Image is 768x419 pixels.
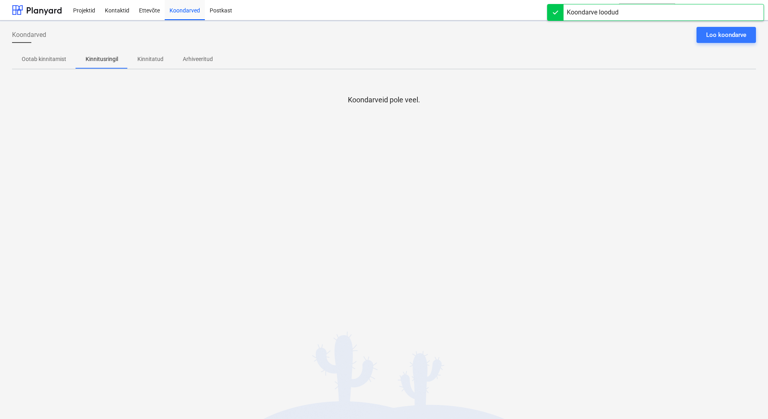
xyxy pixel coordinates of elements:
[12,30,46,40] span: Koondarved
[137,55,163,63] p: Kinnitatud
[706,30,746,40] div: Loo koondarve
[183,55,213,63] p: Arhiveeritud
[728,380,768,419] iframe: Chat Widget
[86,55,118,63] p: Kinnitusringil
[348,95,420,105] p: Koondarveid pole veel.
[697,27,756,43] button: Loo koondarve
[22,55,66,63] p: Ootab kinnitamist
[567,8,619,17] div: Koondarve loodud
